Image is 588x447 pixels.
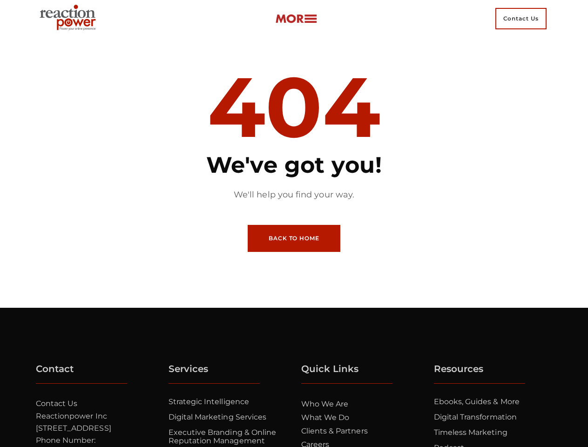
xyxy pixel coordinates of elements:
[301,427,368,435] a: Clients & Partners
[495,8,547,29] span: Contact Us
[301,413,350,422] a: What we do
[301,364,393,384] h5: Quick Links
[169,397,249,406] a: Strategic Intelligence
[434,428,507,437] a: Timeless Marketing
[169,151,420,179] h1: We've got you!
[434,364,526,384] h5: Resources
[36,364,128,384] h5: Contact
[248,225,340,252] a: Back to Home
[169,413,267,421] a: Digital Marketing Services
[210,188,378,202] p: We'll help you find your way.
[434,397,520,406] a: Ebooks, Guides & More
[434,413,517,421] a: Digital Transformation
[36,399,78,408] a: Contact Us
[275,14,317,24] img: more-btn.png
[301,400,349,408] a: Who we are
[169,364,260,384] h5: Services
[169,428,277,445] a: Executive Branding & Online Reputation Management
[169,65,420,149] strong: 404
[36,2,103,35] img: Executive Branding | Personal Branding Agency
[269,236,319,241] span: Back to Home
